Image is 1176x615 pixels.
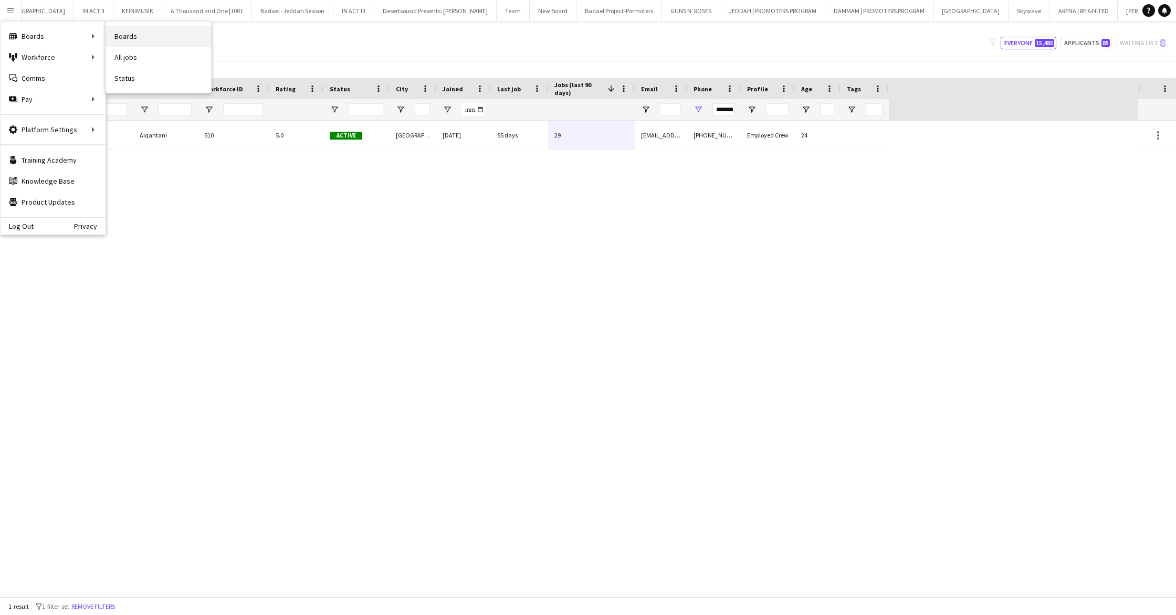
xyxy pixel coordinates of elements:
[660,103,681,116] input: Email Filter Input
[1,171,106,192] a: Knowledge Base
[113,1,162,21] button: KEINIMUSIK
[1060,37,1112,49] button: Applicants85
[133,121,198,150] div: Alqahtani
[396,105,405,114] button: Open Filter Menu
[497,85,521,93] span: Last job
[330,85,350,93] span: Status
[198,121,269,150] div: 510
[933,1,1009,21] button: [GEOGRAPHIC_DATA]
[1,68,106,89] a: Comms
[140,105,149,114] button: Open Filter Menu
[747,105,757,114] button: Open Filter Menu
[330,105,339,114] button: Open Filter Menu
[374,1,497,21] button: Desertsound Presents: [PERSON_NAME]
[1,150,106,171] a: Training Academy
[635,121,687,150] div: [EMAIL_ADDRESS][DOMAIN_NAME]
[801,85,812,93] span: Age
[497,1,530,21] button: Team
[825,1,933,21] button: DAMMAM | PROMOTERS PROGRAM
[159,103,192,116] input: Last Name Filter Input
[766,103,789,116] input: Profile Filter Input
[795,121,841,150] div: 24
[1035,39,1054,47] span: 15,485
[694,105,703,114] button: Open Filter Menu
[69,601,117,612] button: Remove filters
[641,85,658,93] span: Email
[106,47,211,68] a: All jobs
[443,85,463,93] span: Joined
[330,132,362,140] span: Active
[1,26,106,47] div: Boards
[1,222,34,230] a: Log Out
[1050,1,1118,21] button: ARENA | REIGNITED
[747,85,768,93] span: Profile
[443,105,452,114] button: Open Filter Menu
[1001,37,1056,49] button: Everyone15,485
[74,222,106,230] a: Privacy
[93,103,127,116] input: First Name Filter Input
[712,103,734,116] input: Phone Filter Input
[349,103,383,116] input: Status Filter Input
[1009,1,1050,21] button: Skywave
[820,103,834,116] input: Age Filter Input
[1,192,106,213] a: Product Updates
[687,121,741,150] div: [PHONE_NUMBER]
[106,68,211,89] a: Status
[720,1,825,21] button: JEDDAH | PROMOTERS PROGRAM
[276,85,296,93] span: Rating
[662,1,720,21] button: GUNS N' ROSES
[333,1,374,21] button: IN ACT III
[390,121,436,150] div: [GEOGRAPHIC_DATA]
[436,121,491,150] div: [DATE]
[554,81,603,97] span: Jobs (last 90 days)
[461,103,485,116] input: Joined Filter Input
[252,1,333,21] button: Badael -Jeddah Season
[1,89,106,110] div: Pay
[801,105,811,114] button: Open Filter Menu
[74,1,113,21] button: IN ACT II
[530,1,576,21] button: New Board
[415,103,430,116] input: City Filter Input
[576,1,662,21] button: Badael Project-Pormoters
[42,602,69,610] span: 1 filter set
[741,121,795,150] div: Employed Crew
[162,1,252,21] button: A Thousand and One |1001
[106,26,211,47] a: Boards
[491,121,548,150] div: 55 days
[1101,39,1110,47] span: 85
[1,47,106,68] div: Workforce
[269,121,323,150] div: 5.0
[847,105,856,114] button: Open Filter Menu
[1,119,106,140] div: Platform Settings
[396,85,408,93] span: City
[223,103,263,116] input: Workforce ID Filter Input
[548,121,635,150] div: 29
[204,105,214,114] button: Open Filter Menu
[847,85,861,93] span: Tags
[694,85,712,93] span: Phone
[641,105,650,114] button: Open Filter Menu
[204,85,243,93] span: Workforce ID
[866,103,883,116] input: Tags Filter Input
